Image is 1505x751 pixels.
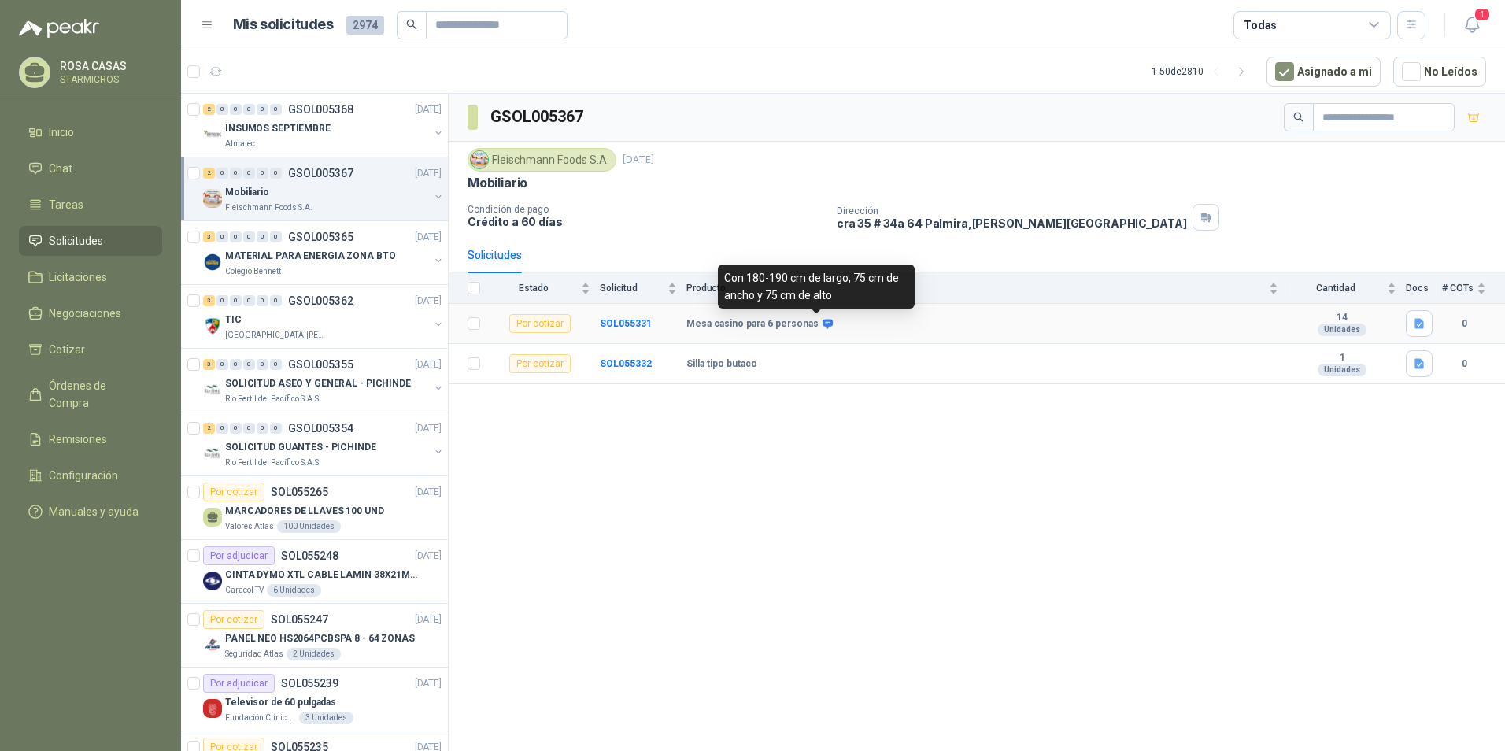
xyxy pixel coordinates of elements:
span: Producto [686,283,1266,294]
p: [DATE] [415,357,442,372]
p: [DATE] [415,676,442,691]
p: MATERIAL PARA ENERGIA ZONA BTO [225,249,395,264]
a: 2 0 0 0 0 0 GSOL005367[DATE] Company LogoMobiliarioFleischmann Foods S.A. [203,164,445,214]
div: Por adjudicar [203,674,275,693]
p: Almatec [225,138,255,150]
div: Por adjudicar [203,546,275,565]
p: Mobiliario [225,185,269,200]
div: 0 [257,423,268,434]
b: 0 [1442,316,1486,331]
div: 0 [230,359,242,370]
p: Rio Fertil del Pacífico S.A.S. [225,393,321,405]
div: 0 [257,168,268,179]
span: Estado [490,283,578,294]
a: Cotizar [19,335,162,364]
th: Docs [1406,273,1442,304]
a: Por adjudicarSOL055248[DATE] Company LogoCINTA DYMO XTL CABLE LAMIN 38X21MMBLANCOCaracol TV6 Unid... [181,540,448,604]
div: Por cotizar [203,483,264,501]
a: 2 0 0 0 0 0 GSOL005354[DATE] Company LogoSOLICITUD GUANTES - PICHINDERio Fertil del Pacífico S.A.S. [203,419,445,469]
div: 0 [216,295,228,306]
span: Negociaciones [49,305,121,322]
span: Tareas [49,196,83,213]
div: 0 [243,295,255,306]
div: 0 [230,423,242,434]
p: Dirección [837,205,1187,216]
b: 1 [1288,352,1396,364]
span: 2974 [346,16,384,35]
p: Colegio Bennett [225,265,281,278]
span: Chat [49,160,72,177]
p: Crédito a 60 días [468,215,824,228]
div: 2 [203,104,215,115]
p: Valores Atlas [225,520,274,533]
span: Inicio [49,124,74,141]
div: Por cotizar [203,610,264,629]
a: SOL055332 [600,358,652,369]
div: 2 [203,168,215,179]
p: GSOL005362 [288,295,353,306]
div: 0 [216,359,228,370]
div: 0 [230,104,242,115]
div: 0 [270,423,282,434]
div: 0 [270,104,282,115]
div: 0 [230,168,242,179]
p: PANEL NEO HS2064PCBSPA 8 - 64 ZONAS [225,631,415,646]
div: 0 [257,359,268,370]
div: 0 [243,231,255,242]
a: Solicitudes [19,226,162,256]
div: 2 [203,423,215,434]
span: Configuración [49,467,118,484]
b: Mesa casino para 6 personas [686,318,819,331]
p: MARCADORES DE LLAVES 100 UND [225,504,384,519]
button: 1 [1458,11,1486,39]
p: Mobiliario [468,175,527,191]
p: GSOL005367 [288,168,353,179]
button: No Leídos [1393,57,1486,87]
div: 0 [216,104,228,115]
span: Licitaciones [49,268,107,286]
div: 6 Unidades [267,584,321,597]
div: 0 [243,104,255,115]
p: SOL055239 [281,678,338,689]
p: SOL055247 [271,614,328,625]
p: [DATE] [415,612,442,627]
p: GSOL005354 [288,423,353,434]
a: Licitaciones [19,262,162,292]
p: SOLICITUD ASEO Y GENERAL - PICHINDE [225,376,411,391]
a: 3 0 0 0 0 0 GSOL005365[DATE] Company LogoMATERIAL PARA ENERGIA ZONA BTOColegio Bennett [203,228,445,278]
img: Logo peakr [19,19,99,38]
p: GSOL005365 [288,231,353,242]
p: ROSA CASAS [60,61,158,72]
img: Company Logo [203,699,222,718]
p: Condición de pago [468,204,824,215]
div: Por cotizar [509,314,571,333]
a: Tareas [19,190,162,220]
p: [DATE] [415,230,442,245]
div: 0 [257,104,268,115]
div: Por cotizar [509,354,571,373]
a: Por cotizarSOL055265[DATE] MARCADORES DE LLAVES 100 UNDValores Atlas100 Unidades [181,476,448,540]
b: 14 [1288,312,1396,324]
p: Seguridad Atlas [225,648,283,660]
a: Por cotizarSOL055247[DATE] Company LogoPANEL NEO HS2064PCBSPA 8 - 64 ZONASSeguridad Atlas2 Unidades [181,604,448,668]
div: Con 180-190 cm de largo, 75 cm de ancho y 75 cm de alto [718,265,915,309]
p: [DATE] [415,549,442,564]
img: Company Logo [203,572,222,590]
div: 0 [243,423,255,434]
a: Negociaciones [19,298,162,328]
div: 0 [243,168,255,179]
a: 2 0 0 0 0 0 GSOL005368[DATE] Company LogoINSUMOS SEPTIEMBREAlmatec [203,100,445,150]
div: 3 [203,359,215,370]
p: Fleischmann Foods S.A. [225,202,312,214]
div: 1 - 50 de 2810 [1152,59,1254,84]
a: SOL055331 [600,318,652,329]
span: Cantidad [1288,283,1384,294]
div: 0 [257,295,268,306]
img: Company Logo [203,189,222,208]
a: 3 0 0 0 0 0 GSOL005355[DATE] Company LogoSOLICITUD ASEO Y GENERAL - PICHINDERio Fertil del Pacífi... [203,355,445,405]
div: 0 [230,231,242,242]
img: Company Logo [203,635,222,654]
p: cra 35 # 34a 64 Palmira , [PERSON_NAME][GEOGRAPHIC_DATA] [837,216,1187,230]
p: [GEOGRAPHIC_DATA][PERSON_NAME] [225,329,324,342]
